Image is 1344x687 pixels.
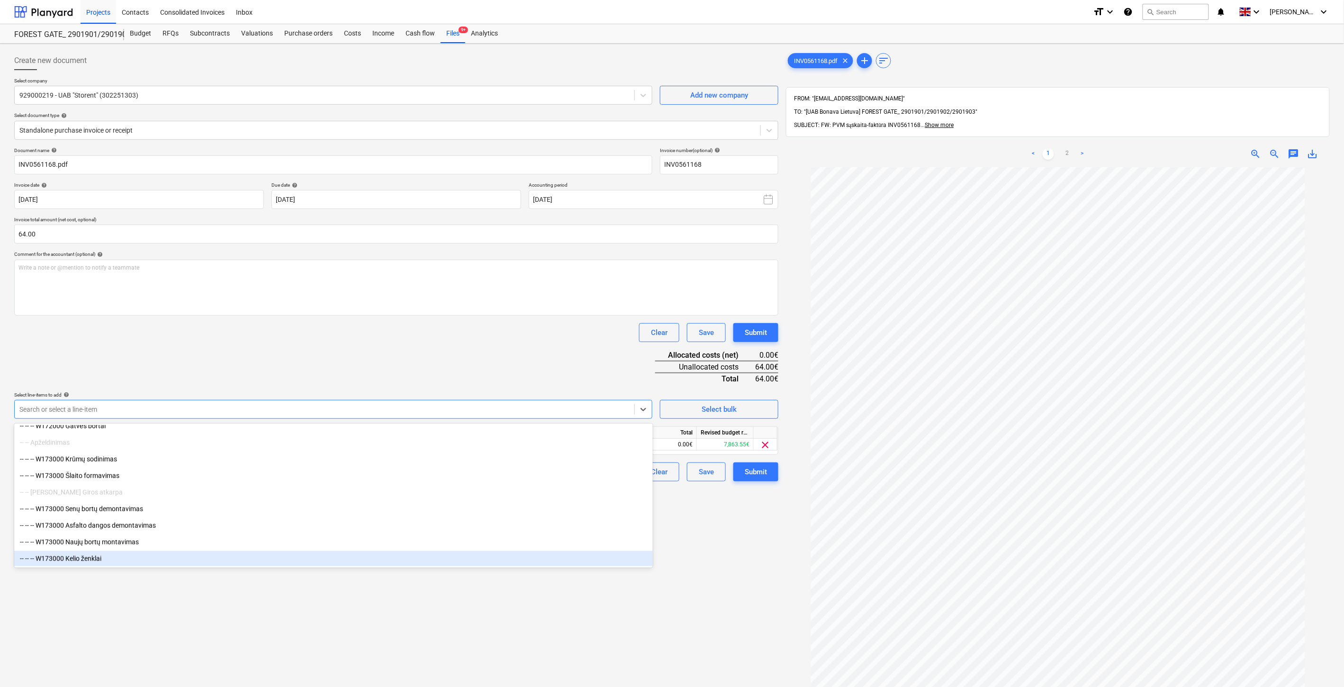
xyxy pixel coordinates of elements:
div: -- -- -- W173000 Gatvės žymėjimo dažymas [14,568,653,583]
button: Search [1143,4,1209,20]
p: Select company [14,78,652,86]
span: help [62,392,69,398]
button: Submit [733,323,778,342]
div: -- -- Apželdinimas [14,435,653,450]
span: help [39,182,47,188]
i: keyboard_arrow_down [1318,6,1330,18]
span: FROM: "[EMAIL_ADDRESS][DOMAIN_NAME]" [794,95,905,102]
button: Clear [639,462,679,481]
input: Invoice total amount (net cost, optional) [14,225,778,244]
div: Total [655,373,754,384]
div: 7,863.55€ [697,439,754,451]
a: Income [367,24,400,43]
span: Create new document [14,55,87,66]
span: search [1147,8,1155,16]
span: [PERSON_NAME] [1270,8,1317,16]
div: Files [441,24,465,43]
div: -- -- -- W173000 Asfalto dangos demontavimas [14,518,653,533]
div: 64.00€ [754,373,778,384]
span: zoom_out [1269,148,1281,160]
div: -- -- -- W173000 Naujų bortų montavimas [14,534,653,550]
div: -- -- -- W173000 Šlaito formavimas [14,468,653,483]
span: chat [1288,148,1299,160]
p: Accounting period [529,182,778,190]
button: Clear [639,323,679,342]
div: -- -- Siaurinama L. Giros atkarpa [14,485,653,500]
a: Page 1 is your current page [1043,148,1054,160]
div: FOREST GATE_ 2901901/2901902/2901903 [14,30,113,40]
div: Invoice number (optional) [660,147,778,154]
iframe: Chat Widget [1297,642,1344,687]
div: 64.00€ [754,361,778,373]
i: format_size [1093,6,1105,18]
div: -- -- -- W173000 Senų bortų demontavimas [14,501,653,516]
a: Next page [1077,148,1088,160]
div: INV0561168.pdf [788,53,853,68]
a: Costs [338,24,367,43]
span: sort [878,55,889,66]
span: INV0561168.pdf [788,57,843,64]
div: -- -- [PERSON_NAME] Giros atkarpa [14,485,653,500]
div: Submit [745,466,767,478]
div: Clear [651,466,667,478]
span: help [49,147,57,153]
a: Subcontracts [184,24,235,43]
div: Add new company [690,89,748,101]
a: Valuations [235,24,279,43]
a: Purchase orders [279,24,338,43]
input: Invoice number [660,155,778,174]
div: Clear [651,326,667,339]
input: Invoice date not specified [14,190,264,209]
span: clear [839,55,851,66]
i: Knowledge base [1124,6,1133,18]
span: help [95,252,103,257]
button: Submit [733,462,778,481]
button: Select bulk [660,400,778,419]
span: Show more [925,122,954,128]
span: help [713,147,720,153]
span: clear [760,439,771,451]
div: -- -- -- W173000 Krūmų sodinimas [14,452,653,467]
p: Invoice total amount (net cost, optional) [14,217,778,225]
a: Cash flow [400,24,441,43]
div: 0.00€ [640,439,697,451]
div: Select line-items to add [14,392,652,398]
div: Allocated costs (net) [655,350,754,361]
div: Document name [14,147,652,154]
div: Invoice date [14,182,264,188]
i: keyboard_arrow_down [1251,6,1263,18]
span: TO: "[UAB Bonava Lietuva] FOREST GATE_ 2901901/2901902/2901903" [794,108,977,115]
div: -- -- -- W173000 Kelio ženklai [14,551,653,566]
button: Save [687,462,726,481]
button: Save [687,323,726,342]
a: Analytics [465,24,504,43]
input: Due date not specified [271,190,521,209]
a: Files9+ [441,24,465,43]
input: Document name [14,155,652,174]
div: Submit [745,326,767,339]
span: zoom_in [1250,148,1262,160]
a: Previous page [1028,148,1039,160]
button: Add new company [660,86,778,105]
div: Due date [271,182,521,188]
span: SUBJECT: FW: PVM sąskaita-faktūra INV0561168 [794,122,920,128]
div: Select bulk [702,403,737,416]
a: RFQs [157,24,184,43]
a: Budget [124,24,157,43]
span: ... [921,122,954,128]
div: Total [640,427,697,439]
span: help [290,182,298,188]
